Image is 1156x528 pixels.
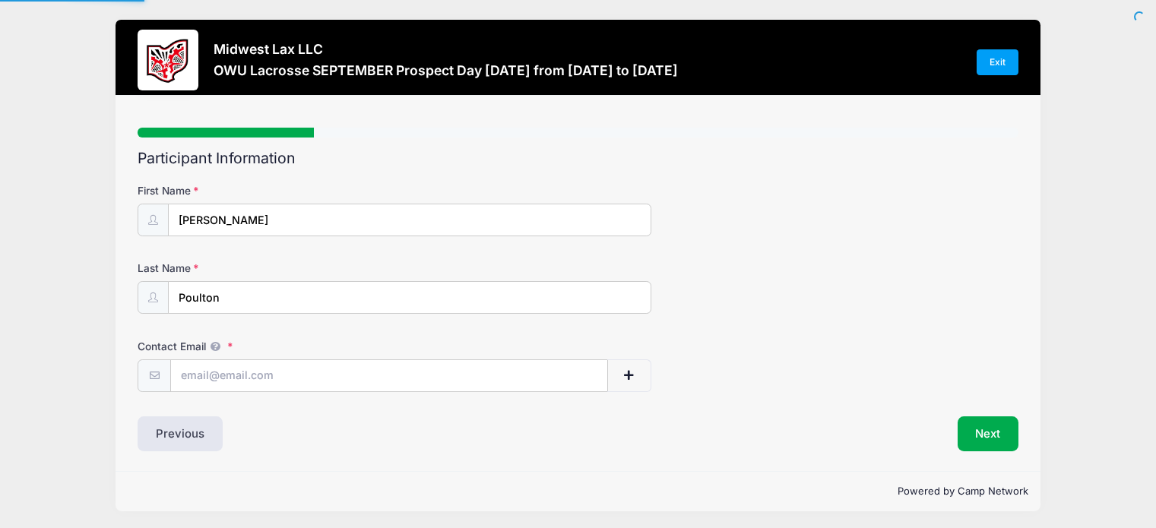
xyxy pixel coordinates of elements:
[214,41,678,57] h3: Midwest Lax LLC
[138,150,1018,167] h2: Participant Information
[168,204,651,236] input: First Name
[128,484,1028,499] p: Powered by Camp Network
[138,183,431,198] label: First Name
[958,416,1019,451] button: Next
[168,281,651,314] input: Last Name
[138,416,223,451] button: Previous
[977,49,1019,75] a: Exit
[214,62,678,78] h3: OWU Lacrosse SEPTEMBER Prospect Day [DATE] from [DATE] to [DATE]
[206,340,224,353] span: We will send confirmations, payment reminders, and custom email messages to each address listed. ...
[170,359,608,392] input: email@email.com
[138,261,431,276] label: Last Name
[138,339,431,354] label: Contact Email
